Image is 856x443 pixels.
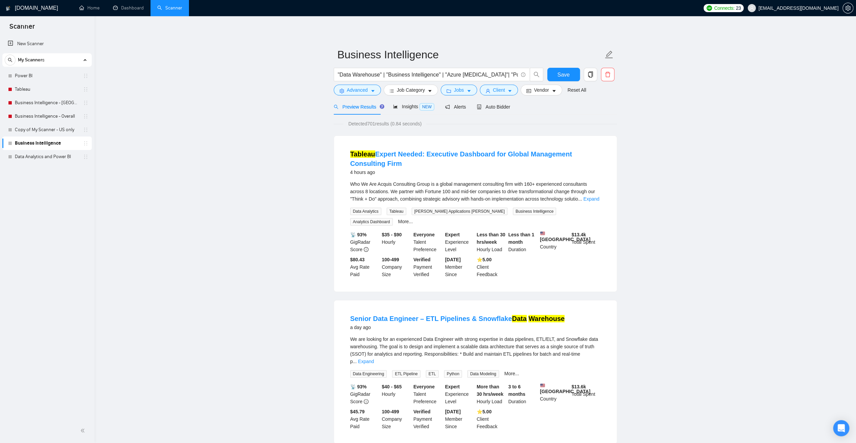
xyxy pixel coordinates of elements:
span: search [334,105,338,109]
div: Member Since [444,408,475,430]
a: Reset All [568,86,586,94]
span: Job Category [397,86,425,94]
a: homeHome [79,5,100,11]
input: Search Freelance Jobs... [338,70,518,79]
span: Tableau [387,208,406,215]
a: Data Analytics and Power BI [15,150,79,164]
div: Member Since [444,256,475,278]
a: setting [843,5,853,11]
b: 3 to 6 months [508,384,525,397]
a: Expand [358,359,374,364]
b: [DATE] [445,409,461,414]
span: setting [339,88,344,93]
span: edit [605,50,613,59]
b: 100-499 [382,257,399,262]
span: Alerts [445,104,466,110]
a: Business Intelligence - [GEOGRAPHIC_DATA] [15,96,79,110]
b: Everyone [413,384,435,389]
a: dashboardDashboard [113,5,144,11]
span: holder [83,141,88,146]
span: Auto Bidder [477,104,510,110]
span: double-left [80,427,87,434]
img: logo [6,3,10,14]
span: Who We Are Acquis Consulting Group is a global management consulting firm with 160+ experienced c... [350,181,595,202]
div: Payment Verified [412,408,444,430]
span: Connects: [714,4,734,12]
div: GigRadar Score [349,383,381,405]
span: search [530,71,543,78]
b: $35 - $90 [382,232,402,237]
div: Open Intercom Messenger [833,420,849,436]
span: holder [83,127,88,132]
span: copy [584,71,597,78]
span: Advanced [347,86,368,94]
div: Hourly Load [475,383,507,405]
span: [PERSON_NAME] Applications [PERSON_NAME] [412,208,507,215]
img: upwork-logo.png [707,5,712,11]
span: user [749,6,754,10]
button: idcardVendorcaret-down [521,85,562,95]
div: Who We Are Acquis Consulting Group is a global management consulting firm with 160+ experienced c... [350,180,601,203]
div: Client Feedback [475,256,507,278]
div: Payment Verified [412,256,444,278]
b: Verified [413,257,431,262]
span: delete [601,71,614,78]
span: area-chart [393,104,398,109]
div: Avg Rate Paid [349,408,381,430]
b: Verified [413,409,431,414]
div: GigRadar Score [349,231,381,253]
button: search [5,55,16,65]
b: $ 13.4k [572,232,586,237]
div: 4 hours ago [350,168,601,176]
div: Duration [507,383,539,405]
button: folderJobscaret-down [441,85,477,95]
span: holder [83,73,88,79]
a: Expand [583,196,599,202]
b: [DATE] [445,257,461,262]
b: Everyone [413,232,435,237]
a: TableauExpert Needed: Executive Dashboard for Global Management Consulting Firm [350,150,572,167]
b: 📡 93% [350,232,367,237]
b: $40 - $65 [382,384,402,389]
div: Company Size [380,408,412,430]
b: Less than 1 month [508,232,534,245]
mark: Tableau [350,150,375,158]
a: searchScanner [157,5,182,11]
a: New Scanner [8,37,86,51]
span: Jobs [454,86,464,94]
mark: Warehouse [528,315,564,322]
button: barsJob Categorycaret-down [384,85,438,95]
span: Save [557,70,570,79]
div: Hourly Load [475,231,507,253]
a: More... [504,371,519,376]
div: We are looking for an experienced Data Engineer with strong expertise in data pipelines, ETL/ELT,... [350,335,601,365]
img: 🇺🇸 [540,231,545,236]
a: Power BI [15,69,79,83]
span: Python [444,370,462,378]
span: caret-down [507,88,512,93]
span: My Scanners [18,53,45,67]
span: ETL [426,370,439,378]
span: caret-down [552,88,556,93]
a: More... [398,219,413,224]
span: robot [477,105,481,109]
span: Analytics Dashboard [350,218,393,226]
li: My Scanners [2,53,92,164]
span: Data Modeling [467,370,499,378]
span: info-circle [521,72,525,77]
b: Expert [445,232,460,237]
b: [GEOGRAPHIC_DATA] [540,383,590,394]
span: caret-down [467,88,471,93]
span: info-circle [364,247,368,252]
span: ... [353,359,357,364]
span: Detected 701 results (0.84 seconds) [343,120,426,127]
button: search [530,68,543,81]
span: Preview Results [334,104,382,110]
button: delete [601,68,614,81]
div: Experience Level [444,383,475,405]
span: user [486,88,490,93]
div: Avg Rate Paid [349,256,381,278]
span: idcard [526,88,531,93]
a: Tableau [15,83,79,96]
b: 📡 93% [350,384,367,389]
